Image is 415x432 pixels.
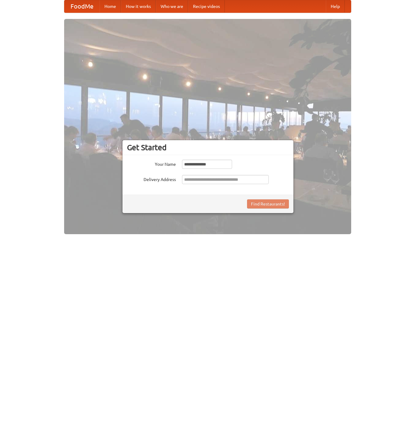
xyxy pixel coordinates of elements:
[121,0,156,13] a: How it works
[127,143,289,152] h3: Get Started
[156,0,188,13] a: Who we are
[247,199,289,209] button: Find Restaurants!
[326,0,345,13] a: Help
[127,175,176,183] label: Delivery Address
[100,0,121,13] a: Home
[188,0,225,13] a: Recipe videos
[64,0,100,13] a: FoodMe
[127,160,176,167] label: Your Name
